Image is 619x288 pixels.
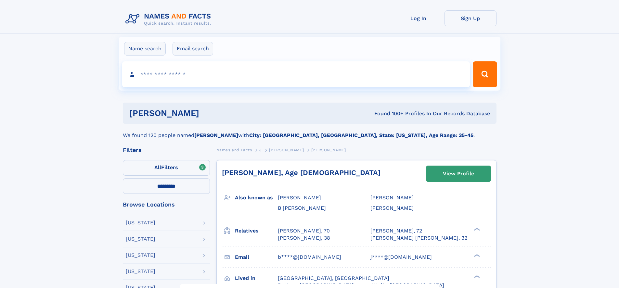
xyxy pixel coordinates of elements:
a: [PERSON_NAME], 70 [278,227,330,234]
div: [US_STATE] [126,236,155,242]
div: ❯ [472,253,480,257]
span: [PERSON_NAME] [278,194,321,201]
a: J [259,146,262,154]
span: B [PERSON_NAME] [278,205,326,211]
div: Found 100+ Profiles In Our Records Database [287,110,490,117]
a: Names and Facts [216,146,252,154]
a: [PERSON_NAME], Age [DEMOGRAPHIC_DATA] [222,169,380,177]
span: [GEOGRAPHIC_DATA], [GEOGRAPHIC_DATA] [278,275,389,281]
a: [PERSON_NAME] [269,146,304,154]
div: [US_STATE] [126,253,155,258]
span: [PERSON_NAME] [370,194,414,201]
a: Sign Up [445,10,496,26]
input: search input [122,61,470,87]
span: [PERSON_NAME] [370,205,414,211]
a: [PERSON_NAME], 38 [278,234,330,242]
a: View Profile [426,166,491,182]
b: City: [GEOGRAPHIC_DATA], [GEOGRAPHIC_DATA], State: [US_STATE], Age Range: 35-45 [249,132,473,138]
h3: Also known as [235,192,278,203]
div: We found 120 people named with . [123,124,496,139]
a: [PERSON_NAME] [PERSON_NAME], 32 [370,234,467,242]
label: Filters [123,160,210,176]
img: Logo Names and Facts [123,10,216,28]
label: Email search [173,42,213,56]
h3: Lived in [235,273,278,284]
div: ❯ [472,274,480,279]
h3: Relatives [235,225,278,236]
span: [PERSON_NAME] [311,148,346,152]
div: Filters [123,147,210,153]
div: Browse Locations [123,202,210,207]
div: [US_STATE] [126,220,155,225]
div: ❯ [472,227,480,231]
span: All [154,164,161,170]
h1: [PERSON_NAME] [129,109,287,117]
h3: Email [235,252,278,263]
a: Log In [393,10,445,26]
span: [PERSON_NAME] [269,148,304,152]
button: Search Button [473,61,497,87]
span: J [259,148,262,152]
div: View Profile [443,166,474,181]
b: [PERSON_NAME] [194,132,238,138]
a: [PERSON_NAME], 72 [370,227,422,234]
label: Name search [124,42,166,56]
div: [US_STATE] [126,269,155,274]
